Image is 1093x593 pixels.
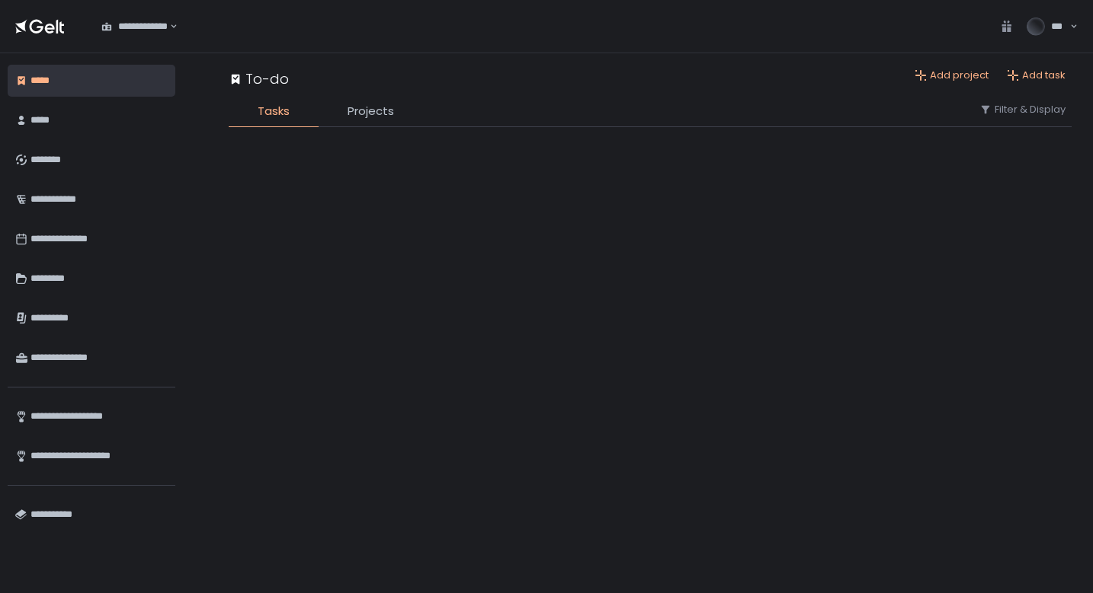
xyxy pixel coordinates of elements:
button: Add task [1007,69,1066,82]
div: To-do [229,69,289,89]
button: Filter & Display [979,103,1066,116]
div: Search for option [91,11,178,43]
span: Projects [348,103,394,120]
button: Add project [915,69,989,82]
span: Tasks [258,103,290,120]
